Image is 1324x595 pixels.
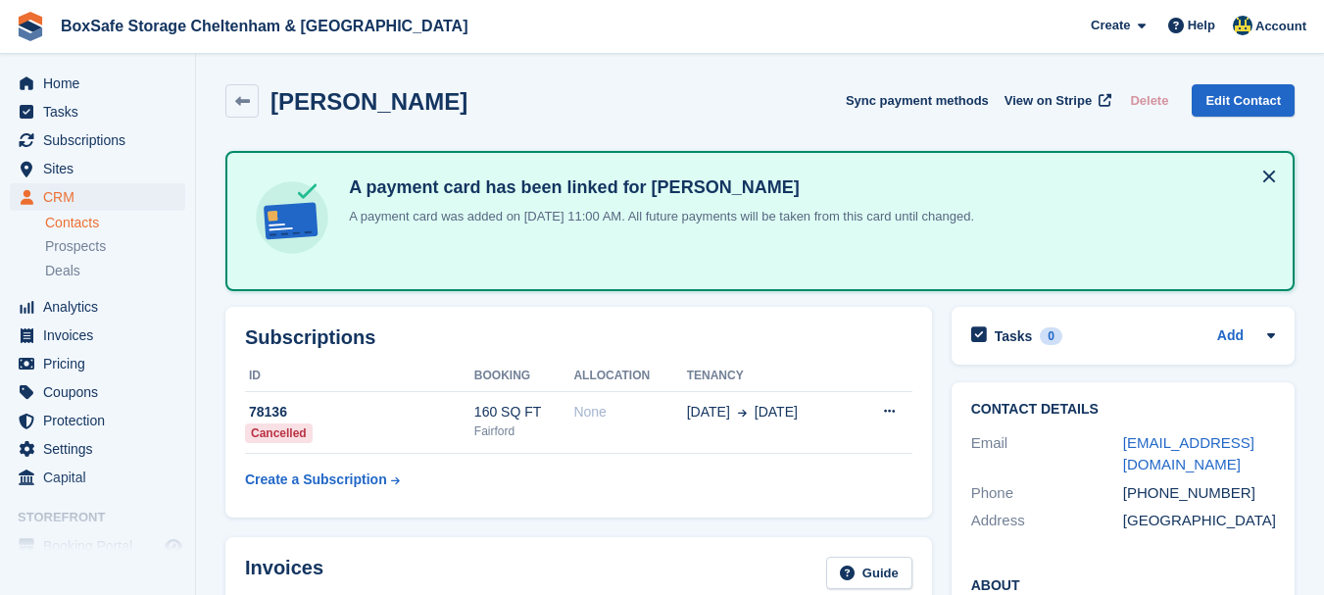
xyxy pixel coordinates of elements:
p: A payment card was added on [DATE] 11:00 AM. All future payments will be taken from this card unt... [341,207,974,226]
span: Sites [43,155,161,182]
a: menu [10,435,185,463]
h2: Subscriptions [245,326,912,349]
a: Deals [45,261,185,281]
span: Invoices [43,322,161,349]
img: stora-icon-8386f47178a22dfd0bd8f6a31ec36ba5ce8667c1dd55bd0f319d3a0aa187defe.svg [16,12,45,41]
span: Analytics [43,293,161,321]
a: menu [10,293,185,321]
a: menu [10,350,185,377]
button: Sync payment methods [846,84,989,117]
a: Guide [826,557,912,589]
span: [DATE] [755,402,798,422]
a: menu [10,70,185,97]
h2: [PERSON_NAME] [270,88,467,115]
span: Capital [43,464,161,491]
a: Create a Subscription [245,462,400,498]
img: Kim Virabi [1233,16,1252,35]
h2: Tasks [995,327,1033,345]
a: Contacts [45,214,185,232]
h2: Contact Details [971,402,1275,418]
th: Tenancy [687,361,852,392]
div: Email [971,432,1123,476]
div: 160 SQ FT [474,402,574,422]
span: Create [1091,16,1130,35]
a: View on Stripe [997,84,1115,117]
a: menu [10,322,185,349]
a: Add [1217,325,1244,348]
div: Phone [971,482,1123,505]
h2: About [971,574,1275,594]
a: menu [10,98,185,125]
span: View on Stripe [1005,91,1092,111]
span: Settings [43,435,161,463]
th: ID [245,361,474,392]
div: Create a Subscription [245,470,387,490]
span: Deals [45,262,80,280]
button: Delete [1122,84,1176,117]
span: Coupons [43,378,161,406]
a: [EMAIL_ADDRESS][DOMAIN_NAME] [1123,434,1254,473]
a: Edit Contact [1192,84,1295,117]
span: Storefront [18,508,195,527]
a: menu [10,155,185,182]
span: Protection [43,407,161,434]
div: Fairford [474,422,574,440]
span: Booking Portal [43,532,161,560]
span: Help [1188,16,1215,35]
span: Prospects [45,237,106,256]
div: [GEOGRAPHIC_DATA] [1123,510,1275,532]
div: 0 [1040,327,1062,345]
div: 78136 [245,402,474,422]
span: Tasks [43,98,161,125]
a: Prospects [45,236,185,257]
a: menu [10,183,185,211]
a: menu [10,126,185,154]
div: Address [971,510,1123,532]
h2: Invoices [245,557,323,589]
a: menu [10,407,185,434]
div: None [573,402,686,422]
a: menu [10,378,185,406]
th: Booking [474,361,574,392]
a: Preview store [162,534,185,558]
div: [PHONE_NUMBER] [1123,482,1275,505]
span: Home [43,70,161,97]
span: Subscriptions [43,126,161,154]
h4: A payment card has been linked for [PERSON_NAME] [341,176,974,199]
div: Cancelled [245,423,313,443]
img: card-linked-ebf98d0992dc2aeb22e95c0e3c79077019eb2392cfd83c6a337811c24bc77127.svg [251,176,333,259]
a: BoxSafe Storage Cheltenham & [GEOGRAPHIC_DATA] [53,10,475,42]
th: Allocation [573,361,686,392]
span: Account [1255,17,1306,36]
span: CRM [43,183,161,211]
a: menu [10,532,185,560]
span: Pricing [43,350,161,377]
span: [DATE] [687,402,730,422]
a: menu [10,464,185,491]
